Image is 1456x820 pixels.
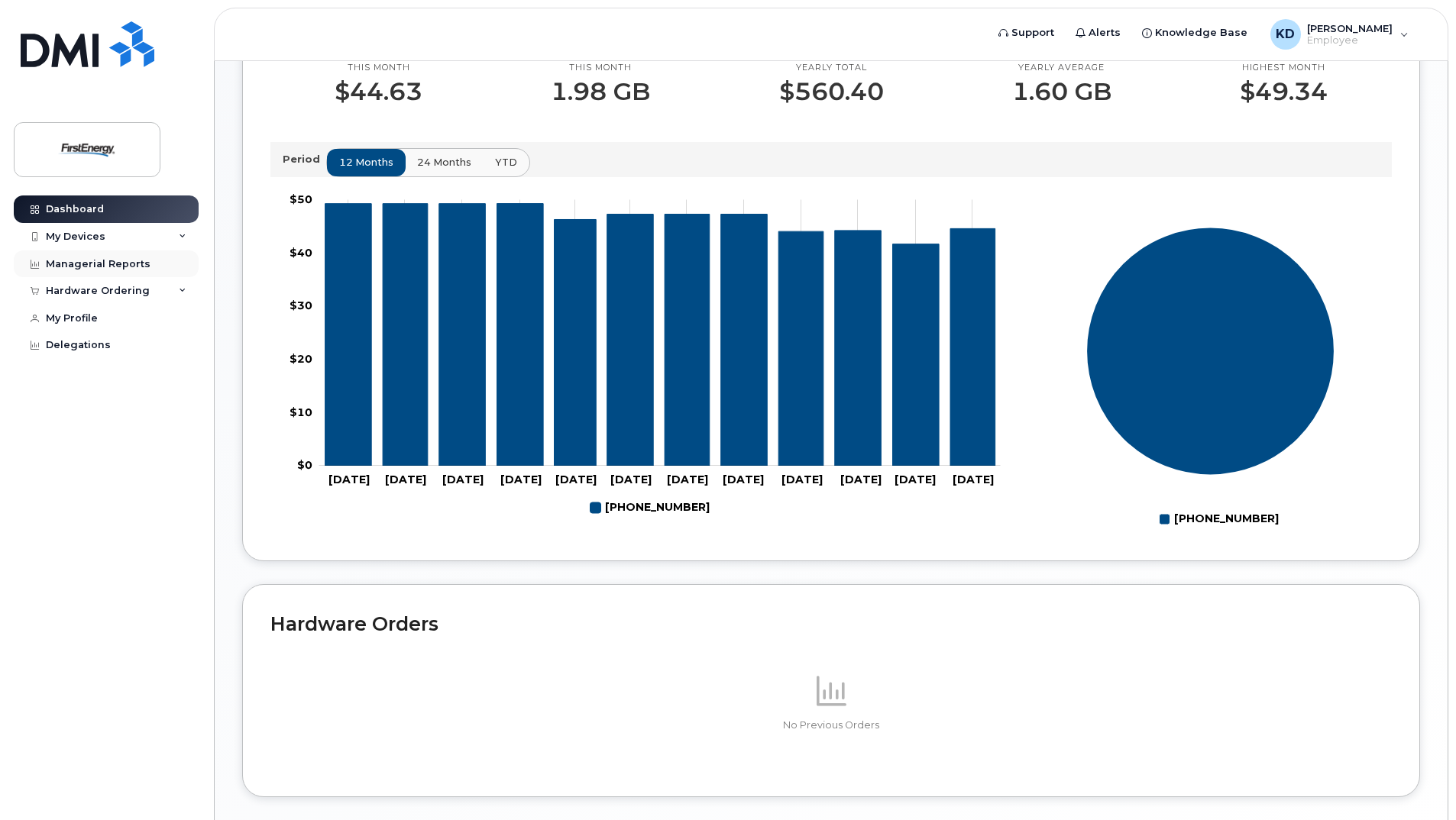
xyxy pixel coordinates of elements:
[1276,25,1295,44] span: KD
[781,473,823,487] tspan: [DATE]
[1086,228,1335,532] g: Chart
[667,473,708,487] tspan: [DATE]
[840,473,882,487] tspan: [DATE]
[290,352,312,366] tspan: $20
[551,78,650,105] p: 1.98 GB
[500,473,542,487] tspan: [DATE]
[779,62,884,74] p: Yearly total
[335,78,422,105] p: $44.63
[1011,25,1054,40] span: Support
[290,405,312,419] tspan: $10
[290,246,312,260] tspan: $40
[1160,506,1279,532] g: Legend
[1307,22,1393,34] span: [PERSON_NAME]
[1131,18,1258,48] a: Knowledge Base
[555,473,597,487] tspan: [DATE]
[495,155,517,169] span: YTD
[1240,78,1328,105] p: $49.34
[1307,34,1393,47] span: Employee
[270,718,1392,732] p: No Previous Orders
[290,193,1001,521] g: Chart
[895,473,936,487] tspan: [DATE]
[417,155,471,169] span: 24 months
[779,78,884,105] p: $560.40
[590,495,710,521] g: 330-203-2905
[1089,25,1121,40] span: Alerts
[328,473,370,487] tspan: [DATE]
[1012,78,1111,105] p: 1.60 GB
[1012,62,1111,74] p: Yearly average
[290,299,312,313] tspan: $30
[988,18,1065,48] a: Support
[1155,25,1247,40] span: Knowledge Base
[335,62,422,74] p: This month
[590,495,710,521] g: Legend
[1240,62,1328,74] p: Highest month
[297,459,312,473] tspan: $0
[1260,19,1419,50] div: Kibler, David R
[270,612,1392,635] h2: Hardware Orders
[551,62,650,74] p: This month
[283,152,326,166] p: Period
[442,473,484,487] tspan: [DATE]
[953,473,994,487] tspan: [DATE]
[1086,228,1335,476] g: Series
[385,473,426,487] tspan: [DATE]
[610,473,652,487] tspan: [DATE]
[1390,754,1445,809] iframe: Messenger Launcher
[1065,18,1131,48] a: Alerts
[290,193,312,207] tspan: $50
[723,473,764,487] tspan: [DATE]
[325,204,995,466] g: 330-203-2905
